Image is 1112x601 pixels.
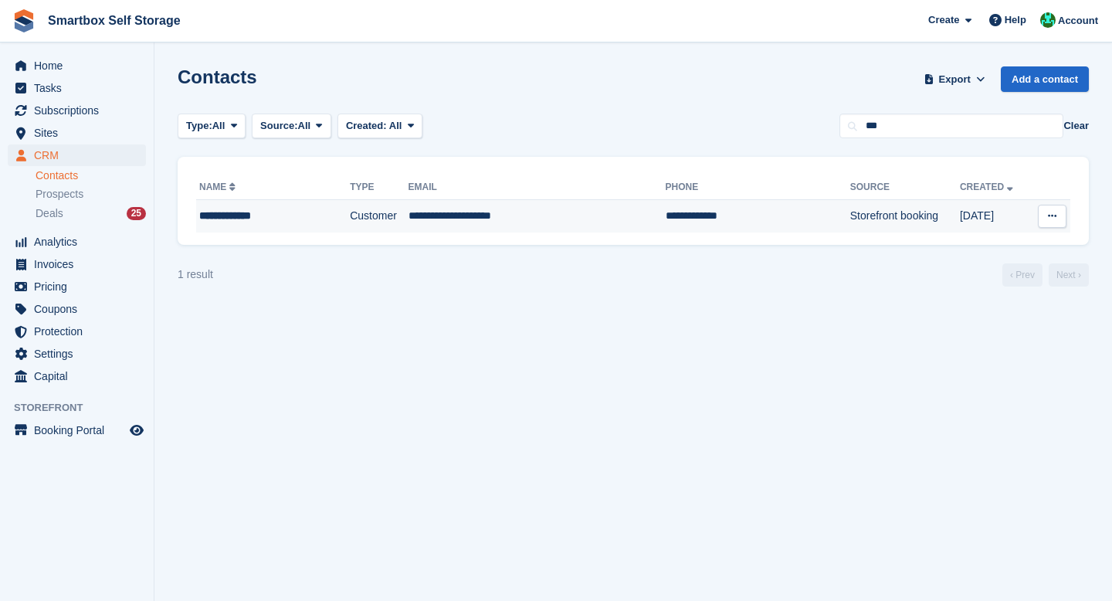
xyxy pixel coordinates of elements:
button: Export [920,66,988,92]
a: menu [8,144,146,166]
span: Booking Portal [34,419,127,441]
span: Account [1058,13,1098,29]
a: Preview store [127,421,146,440]
span: Subscriptions [34,100,127,121]
span: All [298,118,311,134]
span: Analytics [34,231,127,253]
span: Deals [36,206,63,221]
button: Source: All [252,114,331,139]
th: Source [850,175,960,200]
a: menu [8,100,146,121]
a: Contacts [36,168,146,183]
th: Phone [666,175,850,200]
a: menu [8,321,146,342]
button: Created: All [337,114,422,139]
a: Deals 25 [36,205,146,222]
td: Customer [350,200,408,233]
span: Tasks [34,77,127,99]
span: Create [928,12,959,28]
span: CRM [34,144,127,166]
a: menu [8,231,146,253]
h1: Contacts [178,66,257,87]
a: menu [8,343,146,365]
th: Email [409,175,666,200]
span: All [389,120,402,131]
a: menu [8,365,146,387]
a: Next [1049,263,1089,287]
span: Type: [186,118,212,134]
span: Coupons [34,298,127,320]
span: Protection [34,321,127,342]
a: menu [8,77,146,99]
img: Elinor Shepherd [1040,12,1056,28]
a: menu [8,419,146,441]
a: Prospects [36,186,146,202]
a: menu [8,122,146,144]
nav: Page [999,263,1092,287]
img: stora-icon-8386f47178a22dfd0bd8f6a31ec36ba5ce8667c1dd55bd0f319d3a0aa187defe.svg [12,9,36,32]
div: 1 result [178,267,213,283]
a: menu [8,298,146,320]
span: Sites [34,122,127,144]
span: Storefront [14,400,154,416]
a: Name [199,182,239,192]
th: Type [350,175,408,200]
span: Pricing [34,276,127,297]
a: Add a contact [1001,66,1089,92]
span: Prospects [36,187,83,202]
span: Created: [346,120,387,131]
button: Clear [1063,118,1089,134]
span: Source: [260,118,297,134]
td: [DATE] [960,200,1030,233]
span: Help [1005,12,1026,28]
a: menu [8,55,146,76]
a: menu [8,253,146,275]
div: 25 [127,207,146,220]
span: Home [34,55,127,76]
span: Capital [34,365,127,387]
a: menu [8,276,146,297]
span: Settings [34,343,127,365]
td: Storefront booking [850,200,960,233]
span: All [212,118,225,134]
a: Previous [1002,263,1042,287]
span: Export [939,72,971,87]
span: Invoices [34,253,127,275]
a: Created [960,182,1016,192]
button: Type: All [178,114,246,139]
a: Smartbox Self Storage [42,8,187,33]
